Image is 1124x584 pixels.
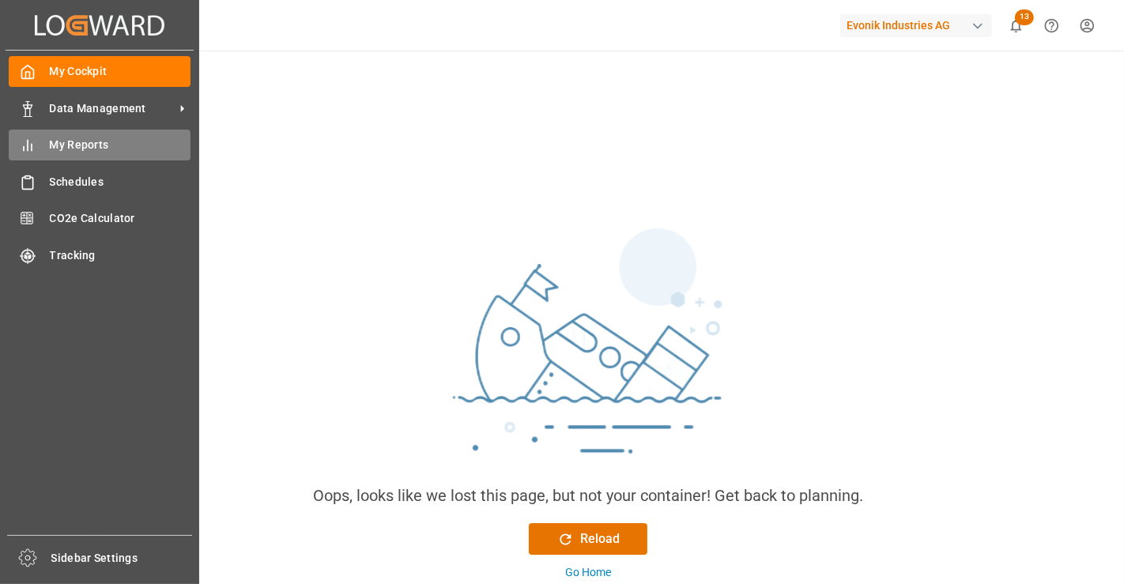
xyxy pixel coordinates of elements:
a: My Cockpit [9,56,190,87]
button: Help Center [1034,8,1069,43]
div: Go Home [565,564,611,581]
a: Tracking [9,239,190,270]
div: Oops, looks like we lost this page, but not your container! Get back to planning. [313,484,863,507]
span: Sidebar Settings [51,550,193,567]
span: Schedules [50,174,191,190]
span: My Cockpit [50,63,191,80]
div: Reload [557,529,620,548]
span: 13 [1015,9,1034,25]
div: Evonik Industries AG [840,14,992,37]
a: CO2e Calculator [9,203,190,234]
button: Reload [529,523,647,555]
button: Evonik Industries AG [840,10,998,40]
img: sinking_ship.png [351,221,825,484]
a: Schedules [9,166,190,197]
span: Tracking [50,247,191,264]
button: show 13 new notifications [998,8,1034,43]
a: My Reports [9,130,190,160]
span: My Reports [50,137,191,153]
span: Data Management [50,100,175,117]
span: CO2e Calculator [50,210,191,227]
button: Go Home [529,564,647,581]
